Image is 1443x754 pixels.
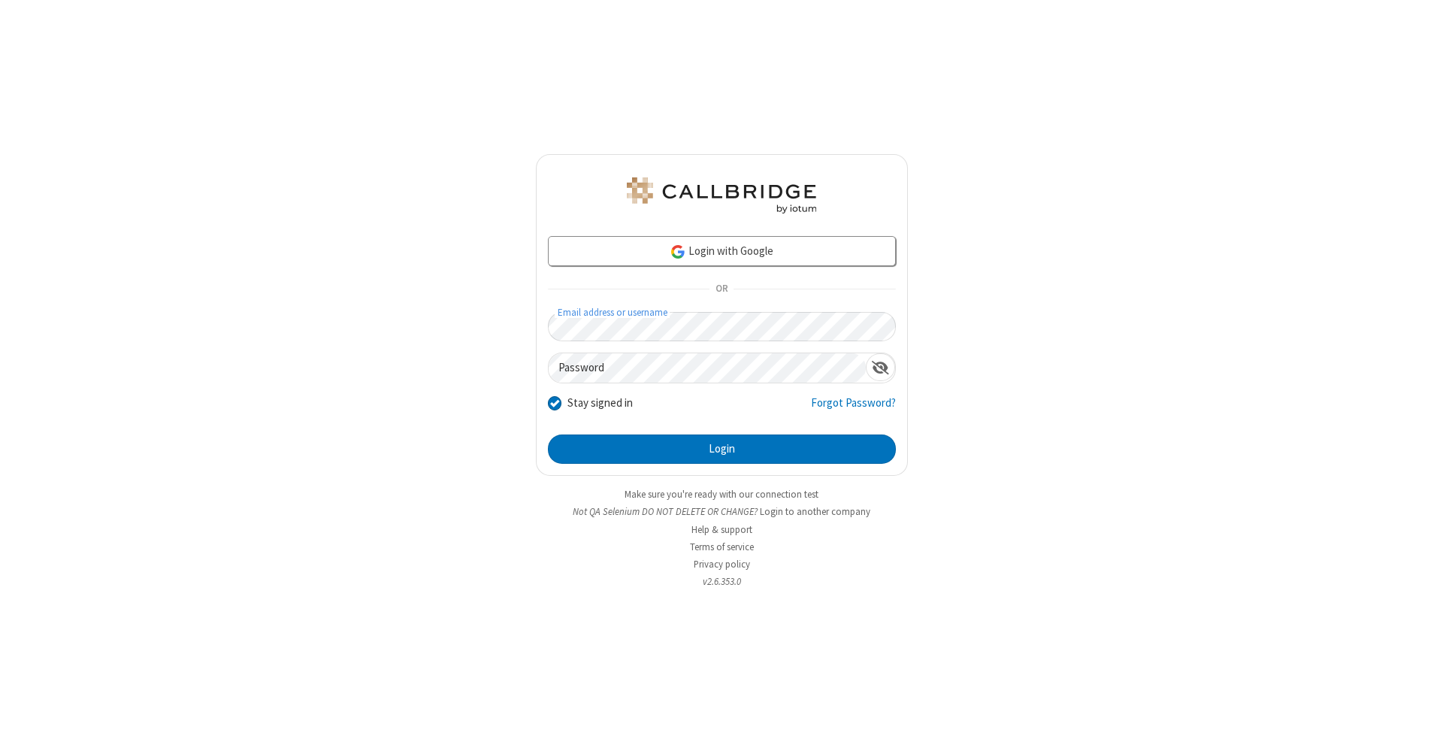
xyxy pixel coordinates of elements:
li: Not QA Selenium DO NOT DELETE OR CHANGE? [536,504,908,519]
label: Stay signed in [567,395,633,412]
input: Password [549,353,866,383]
li: v2.6.353.0 [536,574,908,589]
span: OR [709,279,734,300]
img: QA Selenium DO NOT DELETE OR CHANGE [624,177,819,213]
a: Help & support [691,523,752,536]
button: Login to another company [760,504,870,519]
button: Login [548,435,896,465]
input: Email address or username [548,312,896,341]
a: Login with Google [548,236,896,266]
img: google-icon.png [670,244,686,260]
div: Show password [866,353,895,381]
a: Forgot Password? [811,395,896,423]
a: Terms of service [690,541,754,553]
a: Make sure you're ready with our connection test [625,488,818,501]
a: Privacy policy [694,558,750,571]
